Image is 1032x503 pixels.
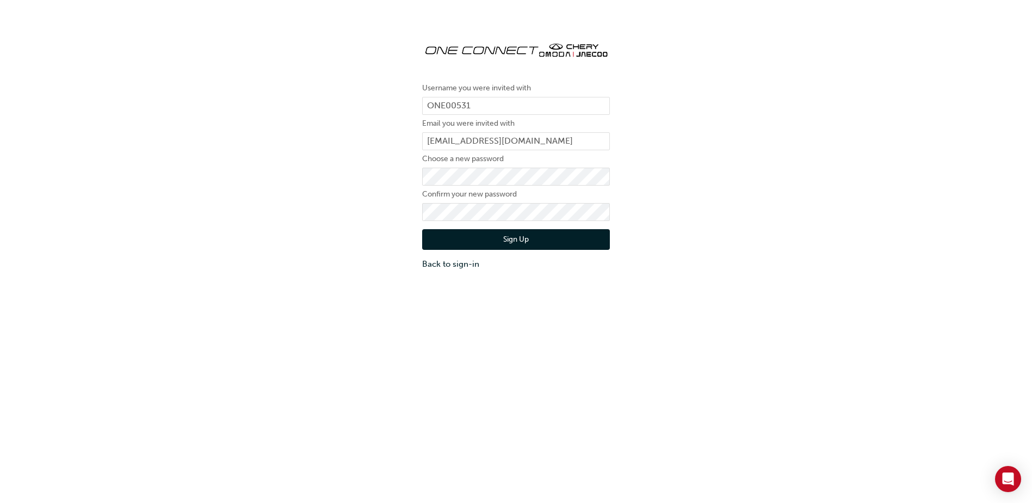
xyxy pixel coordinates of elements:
a: Back to sign-in [422,258,610,271]
label: Username you were invited with [422,82,610,95]
button: Sign Up [422,229,610,250]
img: oneconnect [422,33,610,65]
input: Username [422,97,610,115]
label: Email you were invited with [422,117,610,130]
div: Open Intercom Messenger [995,466,1021,492]
label: Choose a new password [422,152,610,165]
label: Confirm your new password [422,188,610,201]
